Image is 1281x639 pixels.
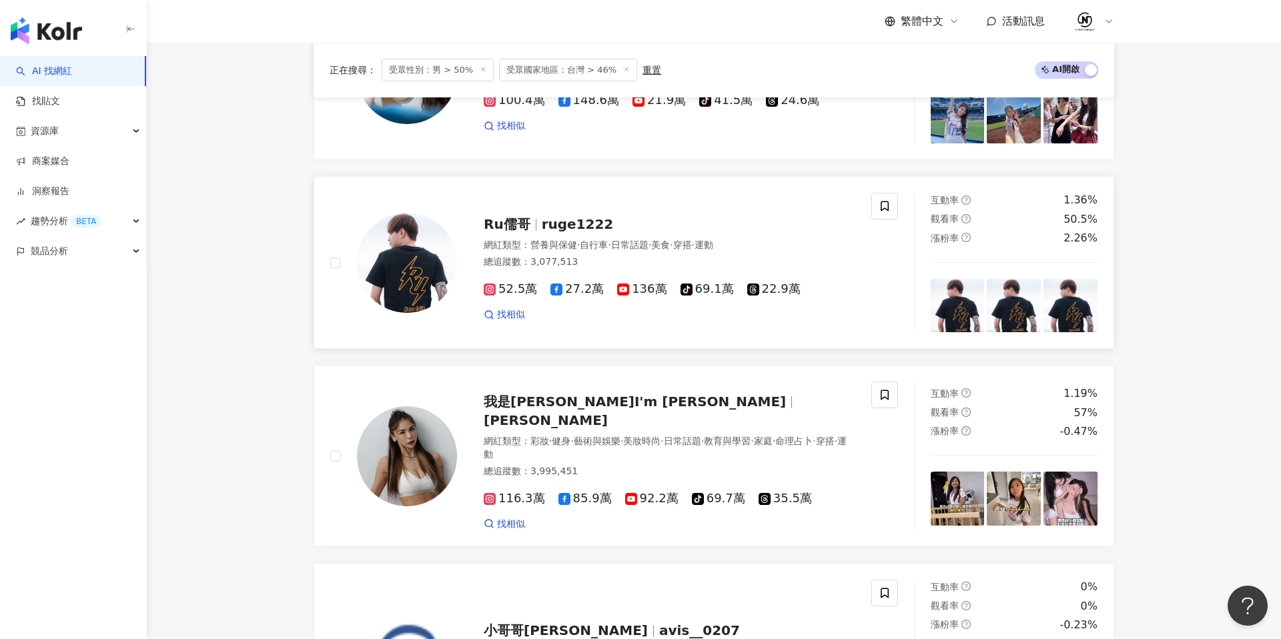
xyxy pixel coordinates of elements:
span: 藝術與娛樂 [574,436,620,446]
span: · [577,239,580,250]
span: 互動率 [931,388,959,399]
div: 重置 [643,65,661,75]
span: 互動率 [931,195,959,205]
span: 競品分析 [31,236,68,266]
span: 彩妝 [530,436,549,446]
a: searchAI 找網紅 [16,65,72,78]
span: 觀看率 [931,213,959,224]
img: post-image [931,279,985,333]
div: 網紅類型 ： [484,239,855,252]
span: 受眾國家地區：台灣 > 46% [499,59,637,81]
span: · [661,436,663,446]
img: KOL Avatar [357,213,457,313]
span: 觀看率 [931,600,959,611]
span: 52.5萬 [484,282,537,296]
span: 69.1萬 [681,282,734,296]
span: question-circle [961,233,971,242]
span: question-circle [961,195,971,205]
img: post-image [931,90,985,144]
img: post-image [987,279,1041,333]
span: 繁體中文 [901,14,943,29]
div: 1.19% [1063,386,1098,401]
div: 57% [1074,406,1098,420]
span: 21.9萬 [632,93,686,107]
span: 互動率 [931,582,959,592]
span: 教育與學習 [704,436,751,446]
span: 自行車 [580,239,608,250]
img: logo [11,17,82,44]
span: question-circle [961,388,971,398]
img: post-image [931,472,985,526]
span: 我是[PERSON_NAME]I'm [PERSON_NAME] [484,394,786,410]
div: -0.47% [1059,424,1098,439]
span: 92.2萬 [625,492,679,506]
img: post-image [987,90,1041,144]
span: rise [16,217,25,226]
span: 漲粉率 [931,619,959,630]
span: 找相似 [497,518,525,531]
span: 趨勢分析 [31,206,101,236]
div: 2.26% [1063,231,1098,245]
span: 美妝時尚 [623,436,661,446]
div: BETA [71,215,101,228]
span: question-circle [961,214,971,223]
span: · [570,436,573,446]
span: 觀看率 [931,407,959,418]
span: [PERSON_NAME] [484,412,608,428]
div: 1.36% [1063,193,1098,207]
span: 正在搜尋 ： [330,65,376,75]
span: 24.6萬 [766,93,819,107]
a: 找相似 [484,308,525,322]
a: 找相似 [484,518,525,531]
div: 50.5% [1063,212,1098,227]
span: 漲粉率 [931,233,959,243]
a: 洞察報告 [16,185,69,198]
span: question-circle [961,601,971,610]
span: 健身 [552,436,570,446]
span: 運動 [484,436,847,460]
span: 日常話題 [611,239,649,250]
div: 網紅類型 ： [484,435,855,461]
span: · [549,436,552,446]
span: ruge1222 [542,216,614,232]
span: 家庭 [754,436,773,446]
span: · [670,239,673,250]
span: question-circle [961,620,971,629]
span: 136萬 [617,282,667,296]
a: 找相似 [484,119,525,133]
img: post-image [1043,90,1098,144]
span: 22.9萬 [747,282,801,296]
img: post-image [987,472,1041,526]
a: KOL AvatarRu儒哥ruge1222網紅類型：營養與保健·自行車·日常話題·美食·穿搭·運動總追蹤數：3,077,51352.5萬27.2萬136萬69.1萬22.9萬找相似互動率que... [314,176,1114,349]
div: 總追蹤數 ： 3,077,513 [484,255,855,269]
span: 美食 [651,239,670,250]
span: 35.5萬 [759,492,812,506]
span: avis__0207 [659,622,740,638]
span: 41.5萬 [699,93,753,107]
div: 0% [1081,580,1098,594]
img: 02.jpeg [1072,9,1098,34]
span: 營養與保健 [530,239,577,250]
div: 總追蹤數 ： 3,995,451 [484,465,855,478]
span: · [813,436,815,446]
img: KOL Avatar [357,406,457,506]
span: Ru儒哥 [484,216,530,232]
span: · [649,239,651,250]
span: · [701,436,704,446]
span: 資源庫 [31,116,59,146]
span: 69.7萬 [692,492,745,506]
span: 運動 [695,239,713,250]
span: 找相似 [497,119,525,133]
span: 找相似 [497,308,525,322]
span: 受眾性別：男 > 50% [382,59,494,81]
span: 116.3萬 [484,492,545,506]
img: post-image [1043,279,1098,333]
span: question-circle [961,426,971,436]
a: 商案媒合 [16,155,69,168]
span: 穿搭 [816,436,835,446]
span: 日常話題 [664,436,701,446]
iframe: Help Scout Beacon - Open [1228,586,1268,626]
div: -0.23% [1059,618,1098,632]
span: 穿搭 [673,239,692,250]
span: 命理占卜 [775,436,813,446]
